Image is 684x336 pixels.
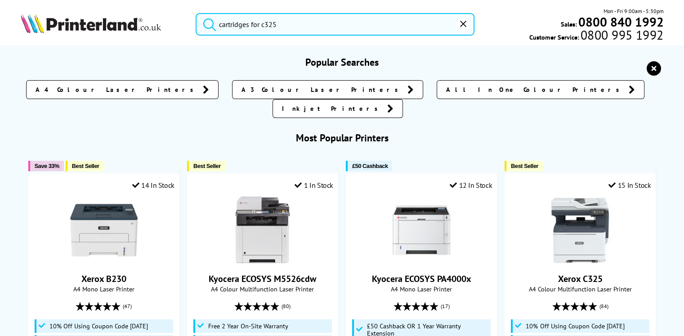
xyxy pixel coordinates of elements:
[81,273,126,285] a: Xerox B230
[273,99,403,118] a: Inkjet Printers
[209,273,316,285] a: Kyocera ECOSYS M5526cdw
[232,80,423,99] a: A3 Colour Laser Printers
[450,181,492,190] div: 12 In Stock
[577,18,663,26] a: 0800 840 1992
[123,298,132,315] span: (47)
[546,257,614,266] a: Xerox C325
[608,181,651,190] div: 15 In Stock
[446,85,624,94] span: All In One Colour Printers
[388,196,455,264] img: Kyocera ECOSYS PA4000x
[579,31,663,39] span: 0800 995 1992
[352,163,388,169] span: £50 Cashback
[26,80,219,99] a: A4 Colour Laser Printers
[21,132,664,144] h3: Most Popular Printers
[49,322,148,330] span: 10% Off Using Coupon Code [DATE]
[229,196,296,264] img: Kyocera ECOSYS M5526cdw
[72,163,99,169] span: Best Seller
[21,14,184,35] a: Printerland Logo
[35,163,59,169] span: Save 33%
[282,104,383,113] span: Inkjet Printers
[66,161,104,171] button: Best Seller
[192,285,333,293] span: A4 Colour Multifunction Laser Printer
[295,181,333,190] div: 1 In Stock
[193,163,221,169] span: Best Seller
[346,161,392,171] button: £50 Cashback
[28,161,64,171] button: Save 33%
[208,322,288,330] span: Free 2 Year On-Site Warranty
[560,20,577,28] span: Sales:
[526,322,624,330] span: 10% Off Using Coupon Code [DATE]
[187,161,225,171] button: Best Seller
[21,56,664,68] h3: Popular Searches
[70,257,138,266] a: Xerox B230
[388,257,455,266] a: Kyocera ECOSYS PA4000x
[599,298,608,315] span: (84)
[33,285,174,293] span: A4 Mono Laser Printer
[229,257,296,266] a: Kyocera ECOSYS M5526cdw
[603,7,663,15] span: Mon - Fri 9:00am - 5:30pm
[241,85,403,94] span: A3 Colour Laser Printers
[558,273,603,285] a: Xerox C325
[21,14,161,33] img: Printerland Logo
[282,298,291,315] span: (80)
[372,273,471,285] a: Kyocera ECOSYS PA4000x
[36,85,198,94] span: A4 Colour Laser Printers
[510,285,651,293] span: A4 Colour Multifunction Laser Printer
[70,196,138,264] img: Xerox B230
[546,196,614,264] img: Xerox C325
[578,14,663,30] b: 0800 840 1992
[351,285,492,293] span: A4 Mono Laser Printer
[511,163,538,169] span: Best Seller
[505,161,543,171] button: Best Seller
[437,80,644,99] a: All In One Colour Printers
[132,181,174,190] div: 14 In Stock
[529,31,663,41] span: Customer Service:
[441,298,450,315] span: (17)
[196,13,474,36] input: Search product or brand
